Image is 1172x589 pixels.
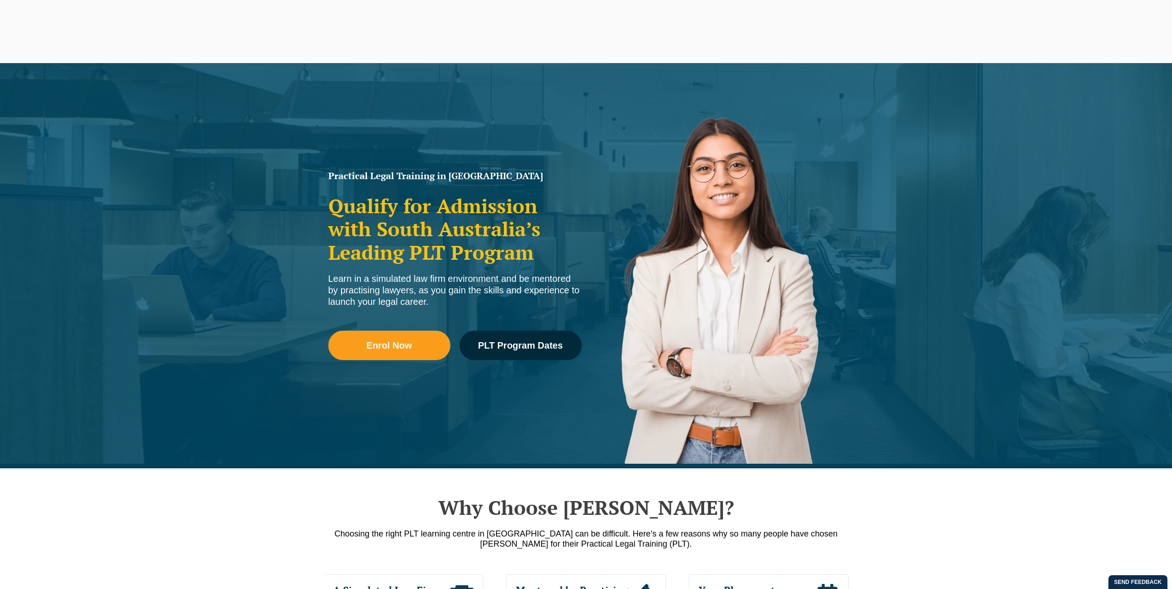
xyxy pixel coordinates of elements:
a: Enrol Now [328,331,450,360]
div: Learn in a simulated law firm environment and be mentored by practising lawyers, as you gain the ... [328,273,582,308]
h1: Practical Legal Training in [GEOGRAPHIC_DATA] [328,171,582,181]
span: PLT Program Dates [478,341,563,350]
span: Enrol Now [367,341,412,350]
h2: Qualify for Admission with South Australia’s Leading PLT Program [328,194,582,264]
a: PLT Program Dates [460,331,582,360]
p: Choosing the right PLT learning centre in [GEOGRAPHIC_DATA] can be difficult. Here’s a few reason... [324,529,849,549]
h2: Why Choose [PERSON_NAME]? [324,496,849,519]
